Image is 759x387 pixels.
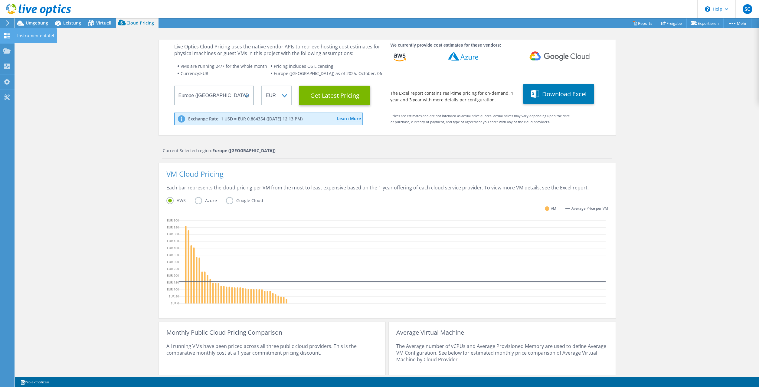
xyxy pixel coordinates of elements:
[166,184,608,197] div: Each bar represents the cloud pricing per VM from the most to least expensive based on the 1-year...
[171,301,179,305] text: EUR 0
[14,28,57,43] div: Instrumententafel
[274,63,333,69] span: Pricing includes OS Licensing
[167,225,179,229] text: EUR 550
[181,71,208,76] span: Currency: EUR
[299,86,370,105] button: Get Latest Pricing
[167,287,179,291] text: EUR 100
[166,336,378,373] div: All running VMs have been priced across all three public cloud providers. This is the comparative...
[167,218,179,222] text: EUR 600
[167,260,179,264] text: EUR 300
[167,267,179,271] text: EUR 250
[274,71,382,76] span: Europe ([GEOGRAPHIC_DATA]) as of 2025, October, 06
[571,205,608,212] span: Average Price per VM
[167,280,179,284] text: EUR 150
[126,20,154,26] span: Cloud Pricing
[166,329,378,336] div: Monthly Public Cloud Pricing Comparison
[181,63,267,69] span: VMs are running 24/7 for the whole month
[337,116,361,122] a: Learn More
[390,43,501,48] strong: We currently provide cost estimates for these vendors:
[167,273,179,277] text: EUR 200
[705,6,710,12] svg: \n
[167,232,179,236] text: EUR 500
[174,43,383,57] div: Live Optics Cloud Pricing uses the native vendor APIs to retrieve hosting cost estimates for phys...
[96,20,111,26] span: Virtuell
[523,84,594,104] button: Download Excel
[166,171,608,184] div: VM Cloud Pricing
[26,20,48,26] span: Umgebung
[628,18,657,28] a: Reports
[163,147,612,154] div: Current Selected region:
[212,148,276,153] strong: Europe ([GEOGRAPHIC_DATA])
[396,329,608,336] div: Average Virtual Machine
[390,90,515,103] div: The Excel report contains real-time pricing for on-demand, 1 year and 3 year with more details pe...
[169,294,179,298] text: EUR 50
[167,246,179,250] text: EUR 400
[551,205,556,212] span: VM
[167,253,179,257] text: EUR 350
[226,197,272,204] label: Google Cloud
[166,197,195,204] label: AWS
[723,18,751,28] a: Mehr
[396,336,608,373] div: The Average number of vCPUs and Average Provisioned Memory are used to define Average VM Configur...
[188,116,303,122] p: Exchange Rate: 1 USD = EUR 0.864354 ([DATE] 12:13 PM)
[167,239,179,243] text: EUR 450
[381,113,572,129] div: Prices are estimates and are not intended as actual price quotes. Actual prices may vary dependin...
[16,378,53,386] a: Projektnotizen
[63,20,81,26] span: Leistung
[686,18,724,28] a: Exportieren
[657,18,687,28] a: Freigabe
[743,4,752,14] span: SC
[195,197,226,204] label: Azure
